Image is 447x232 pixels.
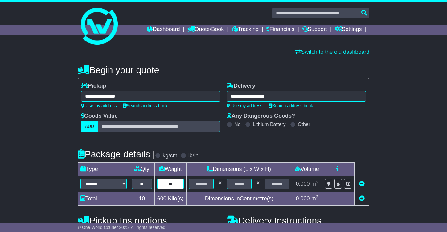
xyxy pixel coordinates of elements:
td: Total [78,192,129,206]
td: Volume [292,163,322,176]
a: Search address book [123,103,167,108]
a: Settings [335,25,362,35]
label: Other [298,121,310,127]
td: 10 [129,192,154,206]
a: Switch to the old dashboard [295,49,369,55]
span: © One World Courier 2025. All rights reserved. [78,225,167,230]
span: 600 [157,195,166,202]
a: Use my address [227,103,262,108]
sup: 3 [316,195,318,199]
a: Financials [266,25,294,35]
label: Pickup [81,83,106,89]
td: x [254,176,262,192]
td: Kilo(s) [154,192,186,206]
h4: Package details | [78,149,155,159]
span: m [311,181,318,187]
a: Use my address [81,103,117,108]
span: m [311,195,318,202]
a: Dashboard [147,25,180,35]
sup: 3 [316,180,318,184]
a: Search address book [269,103,313,108]
label: Goods Value [81,113,118,120]
span: 0.000 [296,195,310,202]
a: Remove this item [359,181,365,187]
td: Dimensions in Centimetre(s) [186,192,292,206]
label: Delivery [227,83,255,89]
td: x [216,176,224,192]
label: Lithium Battery [253,121,286,127]
h4: Pickup Instructions [78,215,220,226]
a: Add new item [359,195,365,202]
h4: Begin your quote [78,65,370,75]
label: No [234,121,240,127]
label: kg/cm [163,152,178,159]
td: Weight [154,163,186,176]
a: Support [302,25,327,35]
a: Tracking [232,25,259,35]
td: Dimensions (L x W x H) [186,163,292,176]
label: lb/in [188,152,199,159]
td: Qty [129,163,154,176]
a: Quote/Book [187,25,224,35]
label: AUD [81,121,98,132]
h4: Delivery Instructions [227,215,369,226]
label: Any Dangerous Goods? [227,113,295,120]
td: Type [78,163,129,176]
span: 0.000 [296,181,310,187]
